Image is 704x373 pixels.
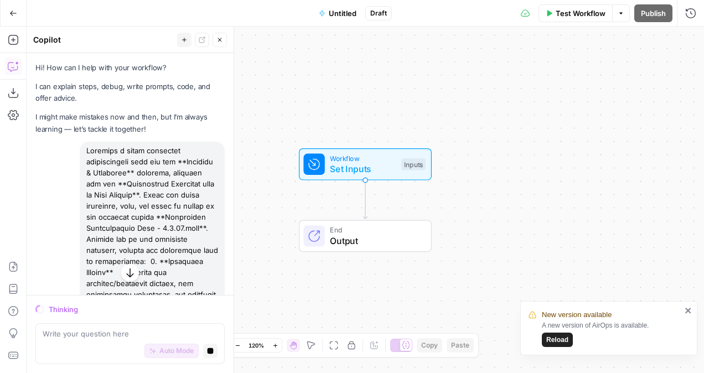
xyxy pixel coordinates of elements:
button: Auto Mode [144,344,199,358]
span: Copy [421,340,438,350]
div: Thinking [49,304,225,315]
button: close [685,306,692,315]
button: Publish [634,4,672,22]
span: Workflow [330,153,396,163]
p: I might make mistakes now and then, but I’m always learning — let’s tackle it together! [35,111,225,134]
g: Edge from start to end [363,180,367,219]
button: Paste [447,338,474,353]
span: Untitled [329,8,356,19]
p: Hi! How can I help with your workflow? [35,62,225,74]
span: 120% [249,341,264,350]
div: Copilot [33,34,174,45]
div: Inputs [401,158,426,170]
button: Untitled [312,4,363,22]
button: Reload [542,333,573,347]
span: Test Workflow [556,8,605,19]
button: Copy [417,338,442,353]
span: New version available [542,309,612,320]
div: EndOutput [262,220,468,252]
span: Set Inputs [330,162,396,175]
div: A new version of AirOps is available. [542,320,681,347]
span: Auto Mode [159,346,194,356]
button: Test Workflow [539,4,612,22]
span: Reload [546,335,568,345]
p: I can explain steps, debug, write prompts, code, and offer advice. [35,81,225,104]
span: End [330,225,420,235]
span: Publish [641,8,666,19]
span: Paste [451,340,469,350]
div: WorkflowSet InputsInputs [262,148,468,180]
span: Output [330,234,420,247]
span: Draft [370,8,387,18]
